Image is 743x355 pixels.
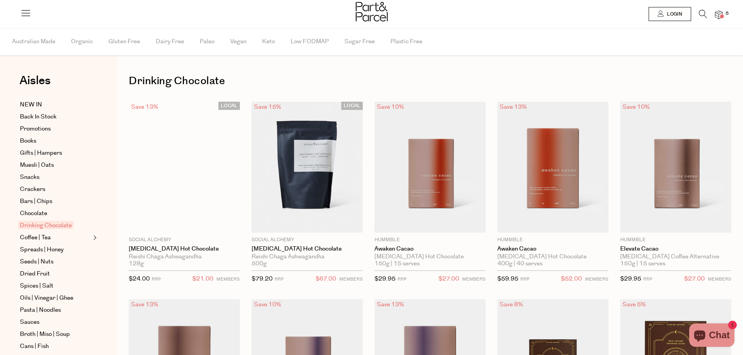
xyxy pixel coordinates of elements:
div: Reishi Chaga Ashwagandha [252,253,363,260]
div: Save 13% [129,299,161,310]
span: $59.95 [497,275,518,283]
small: MEMBERS [339,276,363,282]
span: $29.95 [620,275,641,283]
a: Login [649,7,691,21]
small: RRP [520,276,529,282]
span: Coffee | Tea [20,233,51,242]
img: Awaken Cacao [497,102,608,233]
span: Sugar Free [344,28,375,55]
span: Spices | Salt [20,281,53,291]
inbox-online-store-chat: Shopify online store chat [687,323,737,349]
div: [MEDICAL_DATA] Coffee Alternative [620,253,731,260]
div: Reishi Chaga Ashwagandha [129,253,240,260]
a: Elevate Cacao [620,245,731,253]
span: Back In Stock [20,112,57,122]
span: 128g [129,260,144,267]
a: Sauces [20,318,91,327]
span: $52.00 [561,274,582,284]
p: Social Alchemy [129,237,240,244]
span: Oils | Vinegar | Ghee [20,293,73,303]
h1: Drinking Chocolate [129,72,731,90]
a: Chocolate [20,209,91,218]
span: Muesli | Oats [20,161,54,170]
span: Pasta | Noodles [20,306,61,315]
a: Snacks [20,173,91,182]
span: $29.95 [374,275,395,283]
a: Dried Fruit [20,269,91,279]
img: Awaken Cacao [374,102,486,233]
a: Spices | Salt [20,281,91,291]
span: $27.00 [438,274,459,284]
a: Awaken Cacao [497,245,608,253]
p: Social Alchemy [252,237,363,244]
a: Spreads | Honey [20,245,91,254]
small: MEMBERS [216,276,240,282]
span: Plastic Free [390,28,422,55]
small: MEMBERS [585,276,608,282]
span: Broth | Miso | Soup [20,330,70,339]
span: Low FODMAP [291,28,329,55]
div: Save 13% [497,102,529,112]
span: $24.00 [129,275,150,283]
p: Hummble [374,237,486,244]
span: Bars | Chips [20,197,52,206]
a: Crackers [20,185,91,194]
span: Sauces [20,318,39,327]
span: $21.00 [192,274,213,284]
span: LOCAL [218,102,240,110]
span: Books [20,136,36,146]
a: Cans | Fish [20,342,91,351]
a: Back In Stock [20,112,91,122]
span: 150g | 15 serves [620,260,665,267]
small: RRP [643,276,652,282]
small: MEMBERS [708,276,731,282]
span: $79.20 [252,275,273,283]
span: Vegan [230,28,246,55]
div: Save 13% [374,299,406,310]
span: Drinking Chocolate [18,221,74,229]
span: Gluten Free [108,28,140,55]
span: Gifts | Hampers [20,148,62,158]
img: Elevate Cacao [620,102,731,233]
button: Expand/Collapse Coffee | Tea [91,233,97,242]
span: 500g [252,260,267,267]
a: Seeds | Nuts [20,257,91,267]
div: Save 10% [252,299,284,310]
span: Snacks [20,173,39,182]
span: Keto [262,28,275,55]
span: Dairy Free [156,28,184,55]
span: Aisles [20,72,51,89]
div: Save 10% [620,102,652,112]
a: Broth | Miso | Soup [20,330,91,339]
small: RRP [397,276,406,282]
a: Bars | Chips [20,197,91,206]
span: LOCAL [341,102,363,110]
img: Adaptogenic Hot Chocolate [252,102,363,233]
div: [MEDICAL_DATA] Hot Chocolate [374,253,486,260]
p: Hummble [497,237,608,244]
span: Login [665,11,682,18]
a: Oils | Vinegar | Ghee [20,293,91,303]
span: $27.00 [684,274,705,284]
a: Drinking Chocolate [20,221,91,230]
div: Save 10% [374,102,406,112]
div: Save 5% [620,299,648,310]
a: Aisles [20,75,51,94]
img: Part&Parcel [356,2,388,21]
span: 400g | 40 serves [497,260,543,267]
small: RRP [275,276,284,282]
span: NEW IN [20,100,42,110]
a: Promotions [20,124,91,134]
a: Muesli | Oats [20,161,91,170]
span: 5 [723,10,731,17]
p: Hummble [620,237,731,244]
a: Pasta | Noodles [20,306,91,315]
span: Australian Made [12,28,55,55]
a: Coffee | Tea [20,233,91,242]
span: Promotions [20,124,51,134]
span: Crackers [20,185,45,194]
a: Books [20,136,91,146]
a: [MEDICAL_DATA] Hot Chocolate [129,245,240,253]
span: $67.00 [316,274,336,284]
